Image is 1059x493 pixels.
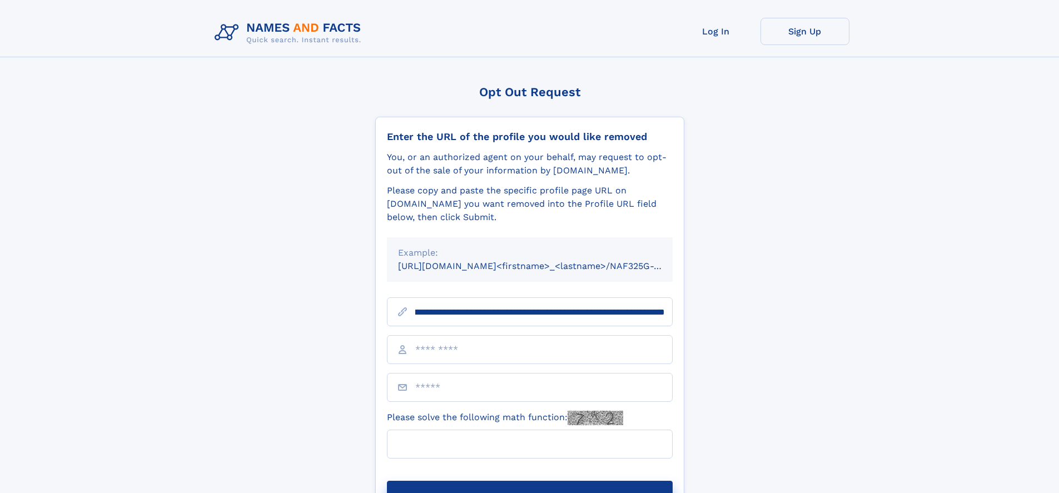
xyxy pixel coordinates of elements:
[387,184,673,224] div: Please copy and paste the specific profile page URL on [DOMAIN_NAME] you want removed into the Pr...
[398,246,662,260] div: Example:
[672,18,760,45] a: Log In
[760,18,849,45] a: Sign Up
[387,411,623,425] label: Please solve the following math function:
[387,131,673,143] div: Enter the URL of the profile you would like removed
[398,261,694,271] small: [URL][DOMAIN_NAME]<firstname>_<lastname>/NAF325G-xxxxxxxx
[210,18,370,48] img: Logo Names and Facts
[387,151,673,177] div: You, or an authorized agent on your behalf, may request to opt-out of the sale of your informatio...
[375,85,684,99] div: Opt Out Request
